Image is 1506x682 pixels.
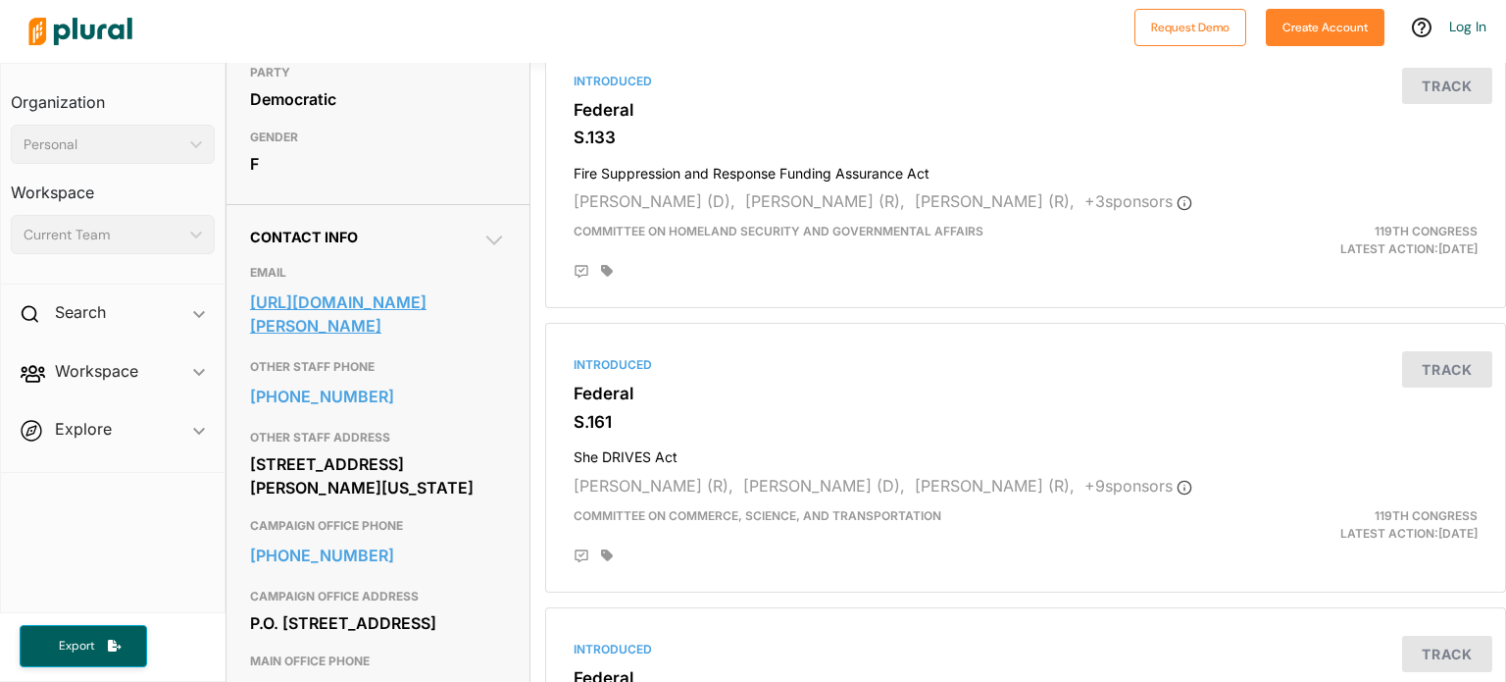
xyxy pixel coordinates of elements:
span: + 3 sponsor s [1084,191,1192,211]
span: Committee on Homeland Security and Governmental Affairs [574,224,983,238]
div: Latest Action: [DATE] [1181,223,1492,258]
div: Personal [24,134,182,155]
span: 119th Congress [1375,224,1478,238]
a: Request Demo [1134,16,1246,36]
button: Request Demo [1134,9,1246,46]
span: 119th Congress [1375,508,1478,523]
div: Introduced [574,73,1478,90]
span: [PERSON_NAME] (R), [915,191,1075,211]
h3: OTHER STAFF ADDRESS [250,426,507,449]
h2: Search [55,301,106,323]
span: [PERSON_NAME] (D), [743,476,905,496]
span: Contact Info [250,229,358,245]
h3: OTHER STAFF PHONE [250,355,507,379]
button: Track [1402,68,1492,104]
h3: CAMPAIGN OFFICE ADDRESS [250,585,507,608]
span: Export [45,638,108,655]
h3: PARTY [250,61,507,84]
button: Track [1402,351,1492,388]
h4: She DRIVES Act [574,440,1478,466]
button: Export [20,625,147,667]
span: [PERSON_NAME] (R), [915,476,1075,496]
div: Add tags [601,549,613,562]
h3: S.161 [574,412,1478,432]
span: + 9 sponsor s [1084,476,1192,496]
div: Add Position Statement [574,549,589,564]
div: Current Team [24,225,182,245]
button: Create Account [1266,9,1384,46]
button: Track [1402,636,1492,672]
span: [PERSON_NAME] (R), [574,476,733,496]
div: Latest Action: [DATE] [1181,507,1492,543]
a: Log In [1449,18,1486,35]
div: P.O. [STREET_ADDRESS] [250,608,507,638]
span: Committee on Commerce, Science, and Transportation [574,508,941,523]
span: [PERSON_NAME] (R), [745,191,905,211]
div: Add tags [601,264,613,278]
h4: Fire Suppression and Response Funding Assurance Act [574,156,1478,183]
div: Introduced [574,641,1478,658]
h3: MAIN OFFICE PHONE [250,650,507,673]
h3: Federal [574,384,1478,403]
div: [STREET_ADDRESS][PERSON_NAME][US_STATE] [250,449,507,502]
span: [PERSON_NAME] (D), [574,191,735,211]
div: Add Position Statement [574,264,589,280]
h3: EMAIL [250,261,507,285]
h3: S.133 [574,128,1478,147]
div: Introduced [574,356,1478,374]
a: [PHONE_NUMBER] [250,382,507,411]
a: [PHONE_NUMBER] [250,541,507,570]
h3: CAMPAIGN OFFICE PHONE [250,514,507,538]
a: Create Account [1266,16,1384,36]
h3: GENDER [250,126,507,149]
h3: Federal [574,100,1478,120]
div: F [250,149,507,179]
div: Democratic [250,84,507,114]
h3: Workspace [11,164,215,207]
h3: Organization [11,74,215,117]
a: [URL][DOMAIN_NAME][PERSON_NAME] [250,288,507,341]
